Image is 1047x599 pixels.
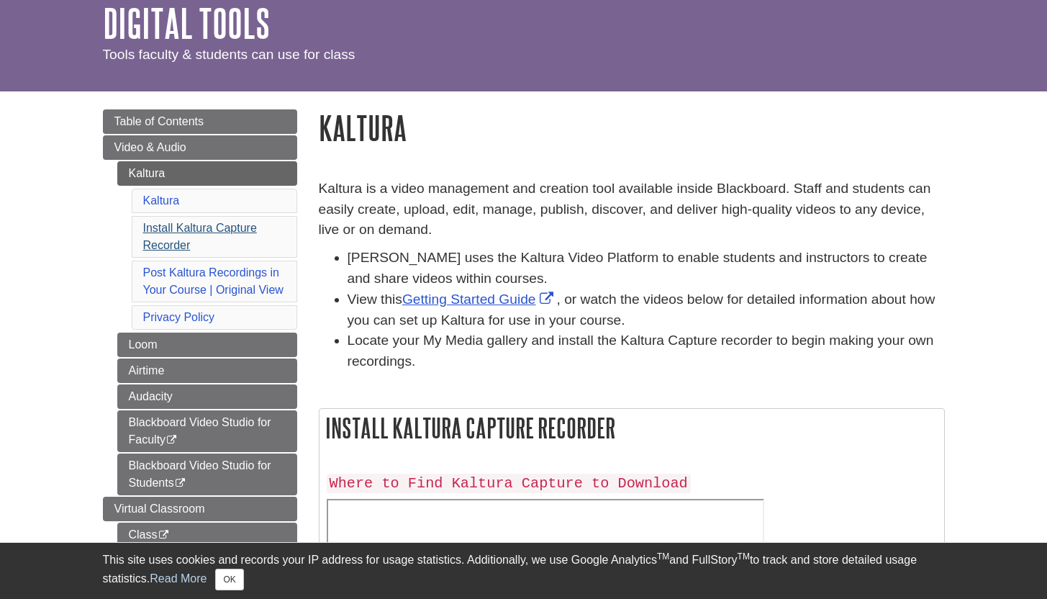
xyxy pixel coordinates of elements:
[143,222,257,251] a: Install Kaltura Capture Recorder
[348,289,945,331] li: View this , or watch the videos below for detailed information about how you can set up Kaltura f...
[103,1,270,45] a: Digital Tools
[166,436,178,445] i: This link opens in a new window
[348,330,945,372] li: Locate your My Media gallery and install the Kaltura Capture recorder to begin making your own re...
[143,266,284,296] a: Post Kaltura Recordings in Your Course | Original View
[103,551,945,590] div: This site uses cookies and records your IP address for usage statistics. Additionally, we use Goo...
[319,109,945,146] h1: Kaltura
[103,497,297,521] a: Virtual Classroom
[738,551,750,562] sup: TM
[117,454,297,495] a: Blackboard Video Studio for Students
[319,409,944,447] h2: Install Kaltura Capture Recorder
[327,474,691,493] code: Where to Find Kaltura Capture to Download
[348,248,945,289] li: [PERSON_NAME] uses the Kaltura Video Platform to enable students and instructors to create and sh...
[215,569,243,590] button: Close
[117,410,297,452] a: Blackboard Video Studio for Faculty
[158,531,170,540] i: This link opens in a new window
[657,551,669,562] sup: TM
[150,572,207,585] a: Read More
[103,109,297,134] a: Table of Contents
[103,135,297,160] a: Video & Audio
[103,47,355,62] span: Tools faculty & students can use for class
[117,384,297,409] a: Audacity
[174,479,186,488] i: This link opens in a new window
[143,311,215,323] a: Privacy Policy
[117,161,297,186] a: Kaltura
[114,115,204,127] span: Table of Contents
[143,194,180,207] a: Kaltura
[117,523,297,547] a: Class
[117,333,297,357] a: Loom
[114,503,205,515] span: Virtual Classroom
[402,292,557,307] a: Link opens in new window
[114,141,186,153] span: Video & Audio
[319,179,945,240] p: Kaltura is a video management and creation tool available inside Blackboard. Staff and students c...
[117,359,297,383] a: Airtime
